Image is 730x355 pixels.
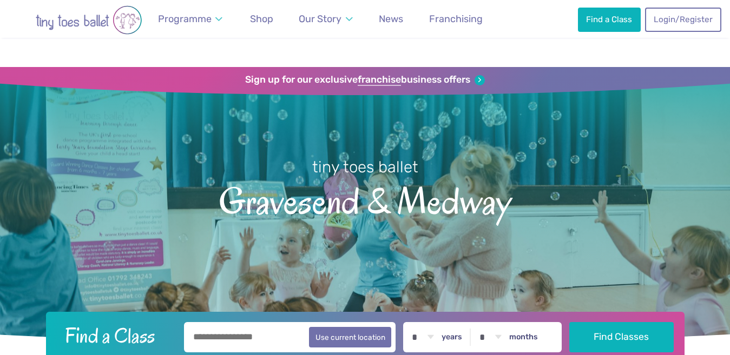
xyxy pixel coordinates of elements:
[645,8,721,31] a: Login/Register
[245,7,278,31] a: Shop
[379,13,403,24] span: News
[158,13,212,24] span: Programme
[294,7,358,31] a: Our Story
[245,74,485,86] a: Sign up for our exclusivefranchisebusiness offers
[13,5,165,35] img: tiny toes ballet
[19,178,711,222] span: Gravesend & Medway
[569,322,674,352] button: Find Classes
[312,158,418,176] small: tiny toes ballet
[578,8,641,31] a: Find a Class
[442,332,462,342] label: years
[309,327,392,347] button: Use current location
[374,7,408,31] a: News
[429,13,483,24] span: Franchising
[56,322,176,349] h2: Find a Class
[153,7,228,31] a: Programme
[299,13,341,24] span: Our Story
[509,332,538,342] label: months
[424,7,488,31] a: Franchising
[250,13,273,24] span: Shop
[358,74,401,86] strong: franchise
